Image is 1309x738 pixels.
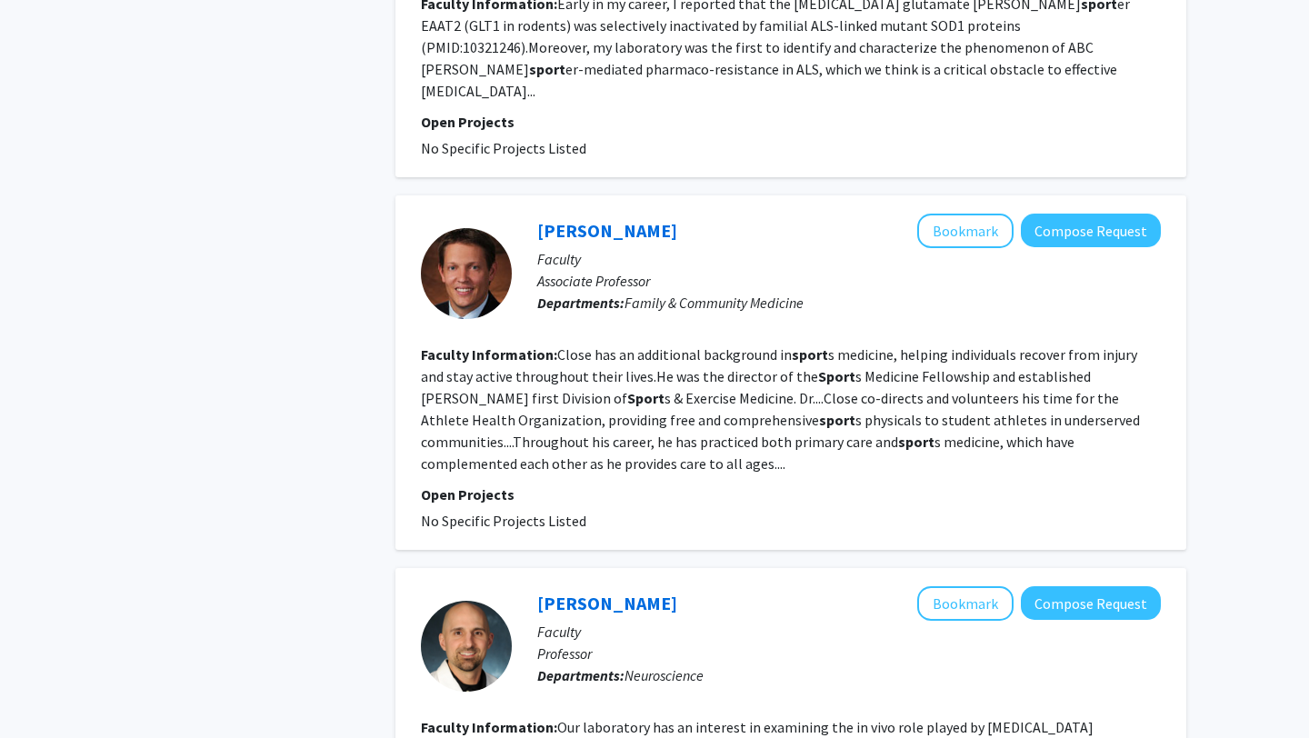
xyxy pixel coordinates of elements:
[1021,214,1161,247] button: Compose Request to Jeremy Close
[537,294,625,312] b: Departments:
[819,411,855,429] b: sport
[14,656,77,724] iframe: Chat
[421,512,586,530] span: No Specific Projects Listed
[917,586,1014,621] button: Add Angelo Lepore to Bookmarks
[1021,586,1161,620] button: Compose Request to Angelo Lepore
[537,248,1161,270] p: Faculty
[529,60,565,78] b: sport
[792,345,828,364] b: sport
[421,345,557,364] b: Faculty Information:
[537,270,1161,292] p: Associate Professor
[537,219,677,242] a: [PERSON_NAME]
[421,718,557,736] b: Faculty Information:
[421,111,1161,133] p: Open Projects
[537,666,625,684] b: Departments:
[627,389,664,407] b: Sport
[537,643,1161,664] p: Professor
[537,621,1161,643] p: Faculty
[625,666,704,684] span: Neuroscience
[917,214,1014,248] button: Add Jeremy Close to Bookmarks
[818,367,855,385] b: Sport
[421,484,1161,505] p: Open Projects
[625,294,804,312] span: Family & Community Medicine
[537,592,677,614] a: [PERSON_NAME]
[898,433,934,451] b: sport
[421,345,1140,473] fg-read-more: Close has an additional background in s medicine, helping individuals recover from injury and sta...
[421,139,586,157] span: No Specific Projects Listed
